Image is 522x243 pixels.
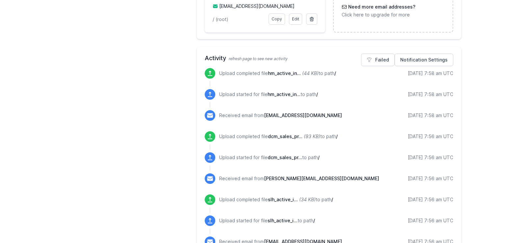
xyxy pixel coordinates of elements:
span: dcm_sales_profit.xlsx [268,155,302,160]
i: (34 KB) [299,197,316,202]
div: [DATE] 7:56 am UTC [408,175,453,182]
span: / [318,155,320,160]
div: [DATE] 7:58 am UTC [408,112,453,119]
span: / [313,218,315,223]
p: / (root) [213,16,264,23]
div: [DATE] 7:56 am UTC [408,217,453,224]
p: Upload completed file to path [219,133,338,140]
h2: Activity [205,54,453,63]
span: / [336,134,338,139]
p: Upload completed file to path [219,196,333,203]
a: Edit [289,13,302,25]
span: [PERSON_NAME][EMAIL_ADDRESS][DOMAIN_NAME] [264,176,379,181]
h3: Need more email addresses? [347,4,415,10]
p: Click here to upgrade for more [342,12,445,18]
div: [DATE] 7:56 am UTC [408,154,453,161]
span: dcm_sales_profit.xlsx [268,134,302,139]
div: [DATE] 7:58 am UTC [408,91,453,98]
p: Upload completed file to path [219,70,336,77]
a: Copy [269,13,285,25]
span: slh_active_inventory.xlsx [268,197,298,202]
p: Upload started for file to path [219,91,318,98]
i: (44 KB) [302,70,319,76]
div: [DATE] 7:56 am UTC [408,196,453,203]
span: hm_active_inventory.xlsx [268,70,301,76]
span: / [316,91,318,97]
p: Upload started for file to path [219,217,315,224]
div: [DATE] 7:56 am UTC [408,133,453,140]
a: [EMAIL_ADDRESS][DOMAIN_NAME] [219,3,295,9]
span: / [331,197,333,202]
a: Notification Settings [395,54,453,66]
p: Upload started for file to path [219,154,320,161]
span: refresh page to see new activity [229,56,288,61]
span: [EMAIL_ADDRESS][DOMAIN_NAME] [264,112,342,118]
p: Received email from [219,175,379,182]
i: (93 KB) [304,134,320,139]
p: Received email from [219,112,342,119]
a: Failed [361,54,395,66]
div: [DATE] 7:58 am UTC [408,70,453,77]
span: hm_active_inventory.xlsx [268,91,300,97]
span: slh_active_inventory.xlsx [268,218,298,223]
span: / [334,70,336,76]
